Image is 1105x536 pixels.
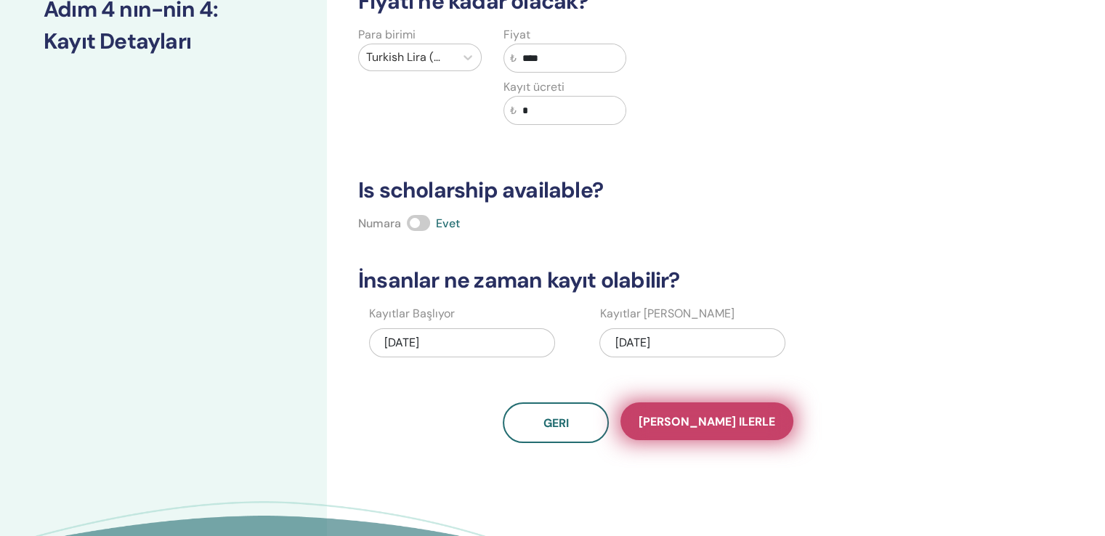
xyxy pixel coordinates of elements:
[510,103,517,118] span: ₺
[620,402,793,440] button: [PERSON_NAME] ilerle
[599,328,785,357] div: [DATE]
[599,305,734,322] label: Kayıtlar [PERSON_NAME]
[543,415,569,431] span: Geri
[349,177,947,203] h3: Is scholarship available?
[369,328,555,357] div: [DATE]
[44,28,283,54] h3: Kayıt Detayları
[436,216,460,231] span: Evet
[349,267,947,293] h3: İnsanlar ne zaman kayıt olabilir?
[510,51,517,66] span: ₺
[503,26,530,44] label: Fiyat
[503,78,564,96] label: Kayıt ücreti
[639,414,775,429] span: [PERSON_NAME] ilerle
[358,26,416,44] label: Para birimi
[358,216,401,231] span: Numara
[503,402,609,443] button: Geri
[369,305,455,322] label: Kayıtlar Başlıyor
